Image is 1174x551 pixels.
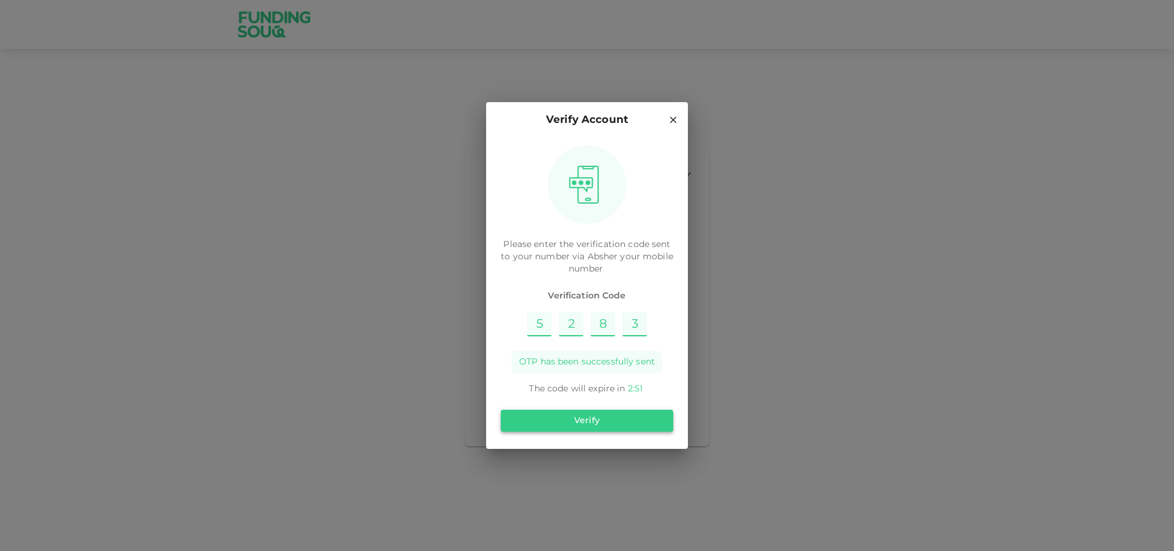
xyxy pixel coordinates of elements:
[591,312,615,336] input: Please enter OTP character 3
[559,312,583,336] input: Please enter OTP character 2
[519,356,655,368] span: OTP has been successfully sent
[501,239,673,275] p: Please enter the verification code sent to your number via Absher
[564,165,604,204] img: otpImage
[527,312,552,336] input: Please enter OTP character 1
[546,112,628,128] p: Verify Account
[501,290,673,302] span: Verification Code
[628,385,643,393] span: 2 : 51
[501,410,673,432] button: Verify
[622,312,647,336] input: Please enter OTP character 4
[529,385,625,393] span: The code will expire in
[569,253,673,273] span: your mobile number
